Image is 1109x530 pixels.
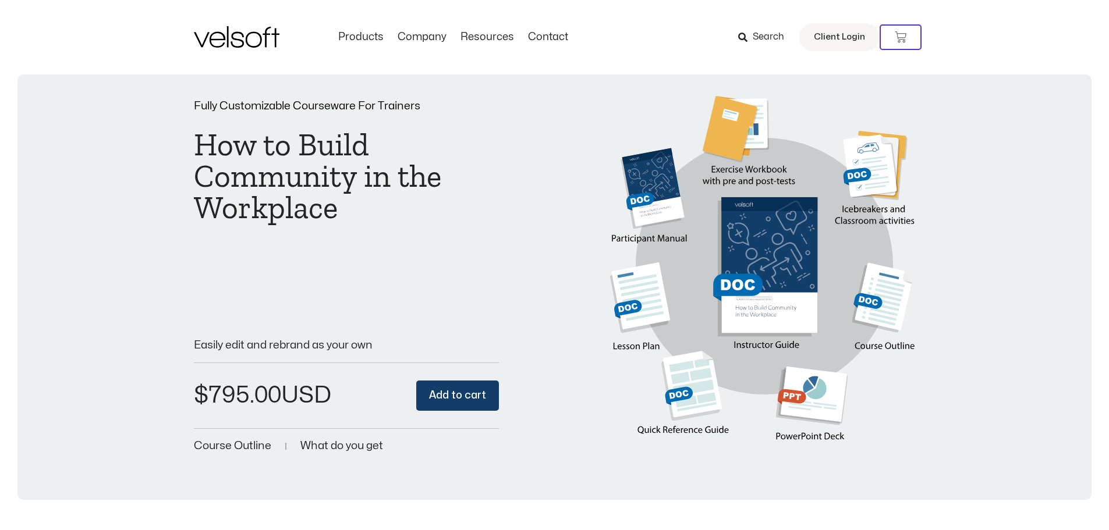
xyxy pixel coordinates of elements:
p: Easily edit and rebrand as your own [194,340,499,351]
a: What do you get [300,440,383,451]
img: Velsoft Training Materials [194,26,279,48]
p: Fully Customizable Courseware For Trainers [194,101,499,112]
a: ContactMenu Toggle [521,31,575,44]
button: Add to cart [416,380,499,411]
a: Course Outline [194,440,271,451]
span: $ [194,384,208,407]
a: CompanyMenu Toggle [391,31,453,44]
a: ResourcesMenu Toggle [453,31,521,44]
a: Client Login [799,23,880,51]
span: Client Login [814,30,865,45]
span: Search [753,30,784,45]
bdi: 795.00 [194,384,281,407]
a: Search [738,27,792,47]
img: Second Product Image [610,96,916,460]
a: ProductsMenu Toggle [331,31,391,44]
h1: How to Build Community in the Workplace [194,129,499,223]
nav: Menu [331,31,575,44]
